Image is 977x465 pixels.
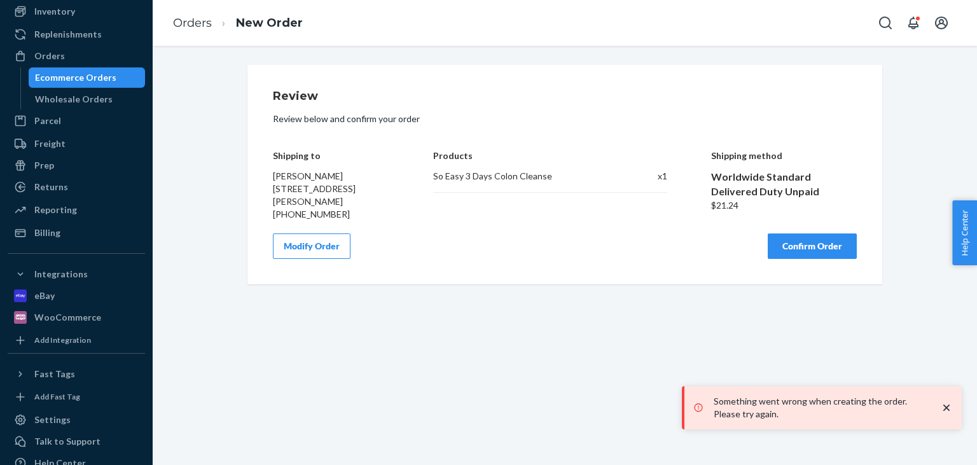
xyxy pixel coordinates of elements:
a: Settings [8,410,145,430]
div: Inventory [34,5,75,18]
div: $21.24 [711,199,857,212]
div: eBay [34,289,55,302]
button: Open notifications [901,10,926,36]
a: Wholesale Orders [29,89,146,109]
ol: breadcrumbs [163,4,313,42]
a: eBay [8,286,145,306]
span: [PERSON_NAME] [STREET_ADDRESS][PERSON_NAME] [273,170,356,207]
button: Modify Order [273,233,350,259]
a: Talk to Support [8,431,145,452]
button: Fast Tags [8,364,145,384]
div: Ecommerce Orders [35,71,116,84]
div: Reporting [34,204,77,216]
a: WooCommerce [8,307,145,328]
div: Replenishments [34,28,102,41]
p: Review below and confirm your order [273,113,857,125]
div: WooCommerce [34,311,101,324]
div: [PHONE_NUMBER] [273,208,390,221]
div: Billing [34,226,60,239]
a: New Order [236,16,303,30]
a: Reporting [8,200,145,220]
div: Freight [34,137,66,150]
div: Returns [34,181,68,193]
a: Prep [8,155,145,176]
h4: Shipping method [711,151,857,160]
a: Parcel [8,111,145,131]
button: Confirm Order [768,233,857,259]
a: Add Integration [8,333,145,348]
h1: Review [273,90,857,103]
a: Billing [8,223,145,243]
div: Settings [34,413,71,426]
button: Help Center [952,200,977,265]
svg: close toast [940,401,953,414]
div: So Easy 3 Days Colon Cleanse [433,170,617,183]
div: Parcel [34,115,61,127]
div: Wholesale Orders [35,93,113,106]
div: Orders [34,50,65,62]
div: Worldwide Standard Delivered Duty Unpaid [711,170,857,199]
h4: Products [433,151,667,160]
a: Orders [8,46,145,66]
a: Freight [8,134,145,154]
div: Add Fast Tag [34,391,80,402]
div: Talk to Support [34,435,100,448]
a: Add Fast Tag [8,389,145,405]
a: Orders [173,16,212,30]
div: Prep [34,159,54,172]
button: Open account menu [929,10,954,36]
a: Inventory [8,1,145,22]
p: Something went wrong when creating the order. Please try again. [714,395,927,420]
a: Replenishments [8,24,145,45]
h4: Shipping to [273,151,390,160]
a: Ecommerce Orders [29,67,146,88]
button: Integrations [8,264,145,284]
div: Fast Tags [34,368,75,380]
div: Add Integration [34,335,91,345]
div: x 1 [630,170,667,183]
button: Open Search Box [873,10,898,36]
a: Returns [8,177,145,197]
div: Integrations [34,268,88,281]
